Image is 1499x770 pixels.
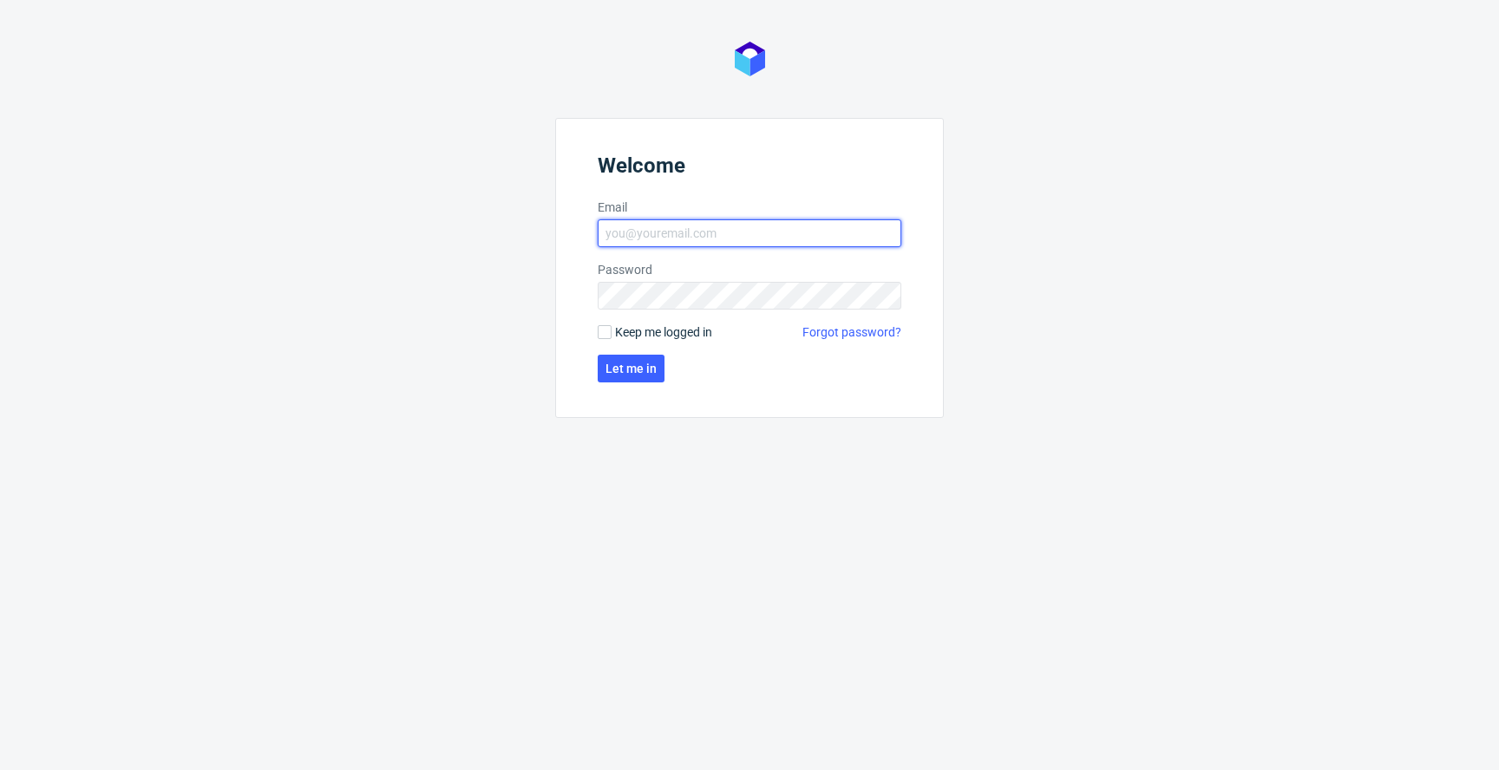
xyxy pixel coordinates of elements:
span: Keep me logged in [615,323,712,341]
a: Forgot password? [802,323,901,341]
header: Welcome [598,153,901,185]
input: you@youremail.com [598,219,901,247]
label: Password [598,261,901,278]
label: Email [598,199,901,216]
span: Let me in [605,362,657,375]
button: Let me in [598,355,664,382]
